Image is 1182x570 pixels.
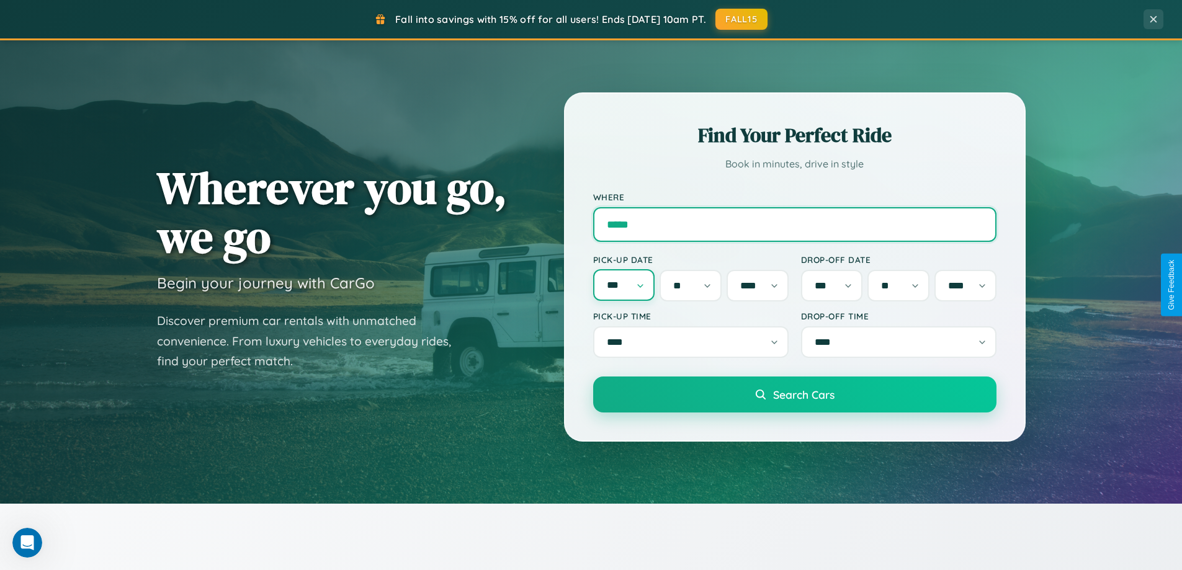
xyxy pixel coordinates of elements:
[157,163,507,261] h1: Wherever you go, we go
[593,155,996,173] p: Book in minutes, drive in style
[593,122,996,149] h2: Find Your Perfect Ride
[12,528,42,558] iframe: Intercom live chat
[157,311,467,372] p: Discover premium car rentals with unmatched convenience. From luxury vehicles to everyday rides, ...
[157,274,375,292] h3: Begin your journey with CarGo
[593,311,789,321] label: Pick-up Time
[593,254,789,265] label: Pick-up Date
[801,254,996,265] label: Drop-off Date
[801,311,996,321] label: Drop-off Time
[715,9,768,30] button: FALL15
[1167,260,1176,310] div: Give Feedback
[773,388,835,401] span: Search Cars
[593,376,996,412] button: Search Cars
[593,192,996,202] label: Where
[395,13,706,25] span: Fall into savings with 15% off for all users! Ends [DATE] 10am PT.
